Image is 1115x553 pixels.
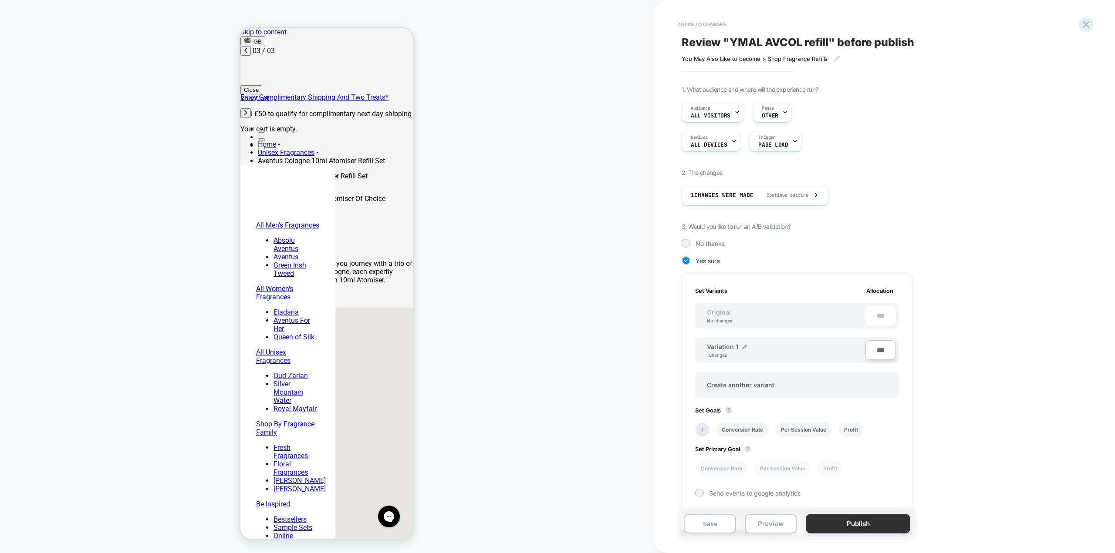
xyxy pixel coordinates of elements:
[17,111,24,113] button: Slide 2 of 3
[682,223,791,230] span: 3. Would you like to run an A/B validation?
[33,344,68,352] a: Oud Zarian
[682,169,723,176] span: 2. The changes
[838,422,864,437] li: Profit
[695,407,737,414] span: Set Goals
[745,514,797,533] button: Preview
[818,461,843,476] li: Profit
[33,225,58,233] a: Aventus
[698,375,783,395] span: Create another variant
[743,345,747,349] img: edit
[133,475,164,503] iframe: Gorgias live chat messenger
[707,352,733,358] div: 1 Changes
[33,496,72,504] a: Sample Sets
[33,449,85,457] a: [PERSON_NAME]
[33,432,68,449] a: Floral Fragrances
[691,142,727,148] span: ALL DEVICES
[673,17,730,31] button: < Back to changes
[16,392,74,409] a: Shop By Fragrance Family
[33,288,70,305] a: Aventus For Her
[698,318,741,323] div: No changes
[682,55,828,62] span: You May Also Like to become > Shop Fragrance Refills
[17,119,24,121] button: Slide 3 of 3
[33,280,58,288] a: Eladaria
[695,446,756,452] span: Set Primary Goal
[695,461,748,476] li: Conversion Rate
[762,105,774,111] span: Pages
[709,489,801,497] span: Send events to google analytics
[682,36,914,49] span: Review " YMAL AVCOL refill " before publish
[33,377,76,385] a: Royal Mayfair
[707,343,738,350] span: Variation 1
[762,113,778,119] span: OTHER
[33,504,65,520] a: Online Exclusives
[691,105,710,111] span: Audience
[13,10,21,17] span: GB
[758,192,808,198] span: Continue editing
[33,233,66,250] a: Green Irish Tweed
[16,257,53,273] a: All Women's Fragrances
[33,457,85,465] a: [PERSON_NAME]
[691,134,708,141] span: Devices
[754,461,811,476] li: Per Session Value
[698,308,740,316] span: Original
[696,257,720,265] span: Yes sure
[691,113,730,119] span: All Visitors
[12,19,34,27] span: 03 / 03
[695,287,727,294] span: Set Variants
[806,514,910,533] button: Publish
[744,446,751,452] button: ?
[17,102,24,105] button: Slide 1 of 3
[725,407,732,414] button: ?
[16,320,50,337] a: All Unisex Fragrances
[16,472,50,480] a: Be Inspired
[866,287,893,294] span: Allocation
[16,193,79,201] a: All Men's Fragrances
[33,208,58,225] a: Absolu Aventus
[33,305,74,313] a: Queen of Silk
[33,352,63,377] a: Silver Mountain Water
[684,514,736,533] button: Save
[696,240,725,247] span: No thanks
[691,191,753,199] span: 1 Changes were made
[775,422,832,437] li: Per Session Value
[758,142,788,148] span: Page Load
[758,134,775,141] span: Trigger
[682,86,818,93] span: 1. What audience and where will the experience run?
[716,422,769,437] li: Conversion Rate
[33,487,66,496] a: Bestsellers
[33,416,68,432] a: Fresh Fragrances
